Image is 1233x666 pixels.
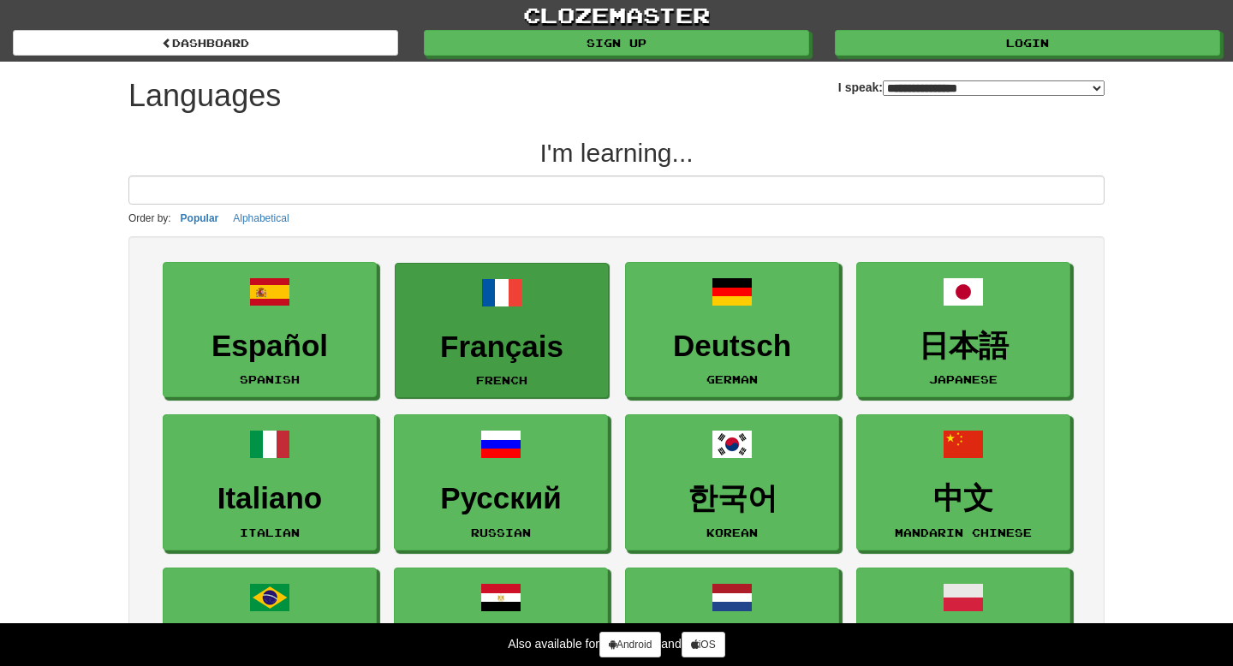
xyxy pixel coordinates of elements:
a: dashboard [13,30,398,56]
a: DeutschGerman [625,262,839,398]
a: ItalianoItalian [163,414,377,550]
h3: 中文 [866,482,1061,515]
small: Order by: [128,212,171,224]
small: Russian [471,526,531,538]
h3: Italiano [172,482,367,515]
small: German [706,373,758,385]
h3: Русский [403,482,599,515]
button: Popular [176,209,224,228]
a: Sign up [424,30,809,56]
h3: 한국어 [634,482,830,515]
h3: Deutsch [634,330,830,363]
small: Mandarin Chinese [895,526,1032,538]
small: Korean [706,526,758,538]
h3: Español [172,330,367,363]
a: Login [835,30,1220,56]
a: Android [599,632,661,657]
h3: Français [404,330,599,364]
select: I speak: [883,80,1105,96]
small: French [476,374,527,386]
a: iOS [682,632,725,657]
h3: 日本語 [866,330,1061,363]
a: 한국어Korean [625,414,839,550]
a: РусскийRussian [394,414,608,550]
a: FrançaisFrench [395,263,609,399]
small: Japanese [929,373,998,385]
a: EspañolSpanish [163,262,377,398]
a: 日本語Japanese [856,262,1070,398]
small: Italian [240,526,300,538]
a: 中文Mandarin Chinese [856,414,1070,550]
label: I speak: [838,79,1105,96]
h2: I'm learning... [128,139,1105,167]
h1: Languages [128,79,281,113]
button: Alphabetical [228,209,294,228]
small: Spanish [240,373,300,385]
